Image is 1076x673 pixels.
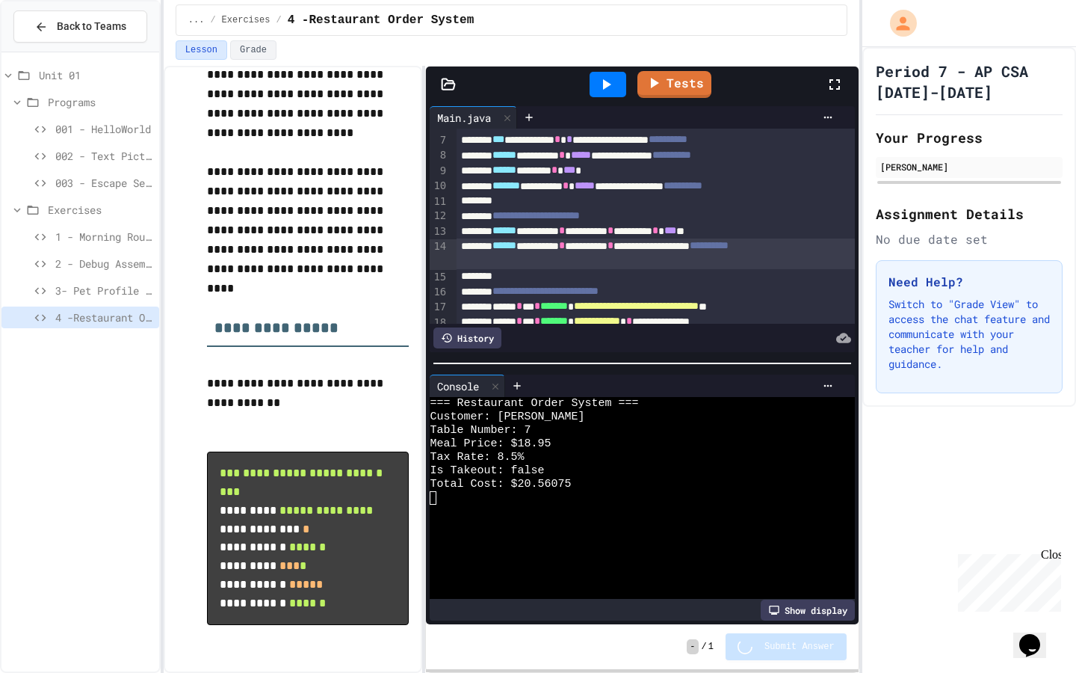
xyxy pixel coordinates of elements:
[48,202,153,218] span: Exercises
[430,209,448,224] div: 12
[430,194,448,209] div: 11
[210,14,215,26] span: /
[430,285,448,300] div: 16
[55,175,153,191] span: 003 - Escape Sequences
[39,67,153,83] span: Unit 01
[708,641,714,653] span: 1
[761,600,855,621] div: Show display
[6,6,103,95] div: Chat with us now!Close
[880,160,1058,173] div: [PERSON_NAME]
[57,19,126,34] span: Back to Teams
[430,316,448,331] div: 18
[876,230,1063,248] div: No due date set
[222,14,270,26] span: Exercises
[430,451,524,464] span: Tax Rate: 8.5%
[876,61,1063,102] h1: Period 7 - AP CSA [DATE]-[DATE]
[888,273,1050,291] h3: Need Help?
[430,437,551,451] span: Meal Price: $18.95
[702,641,707,653] span: /
[55,256,153,271] span: 2 - Debug Assembly
[55,229,153,245] span: 1 - Morning Routine Fix
[430,300,448,315] div: 17
[430,424,531,437] span: Table Number: 7
[48,94,153,110] span: Programs
[888,297,1050,372] p: Switch to "Grade View" to access the chat feature and communicate with your teacher for help and ...
[430,464,544,478] span: Is Takeout: false
[687,639,698,654] span: -
[430,164,448,179] div: 9
[55,310,153,325] span: 4 -Restaurant Order System
[433,328,501,348] div: History
[230,40,276,60] button: Grade
[288,11,474,29] span: 4 -Restaurant Order System
[188,14,205,26] span: ...
[430,411,584,424] span: Customer: [PERSON_NAME]
[55,283,153,298] span: 3- Pet Profile Fix
[430,224,448,239] div: 13
[876,127,1063,148] h2: Your Progress
[430,270,448,285] div: 15
[55,148,153,164] span: 002 - Text Picture
[430,179,448,194] div: 10
[876,203,1063,224] h2: Assignment Details
[874,6,921,40] div: My Account
[430,133,448,148] div: 7
[952,548,1061,612] iframe: chat widget
[430,239,448,270] div: 14
[430,110,498,126] div: Main.java
[637,71,711,98] a: Tests
[430,148,448,163] div: 8
[176,40,227,60] button: Lesson
[55,121,153,137] span: 001 - HelloWorld
[1013,613,1061,658] iframe: chat widget
[276,14,281,26] span: /
[764,641,835,653] span: Submit Answer
[430,378,486,394] div: Console
[430,397,638,411] span: === Restaurant Order System ===
[430,478,571,491] span: Total Cost: $20.56075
